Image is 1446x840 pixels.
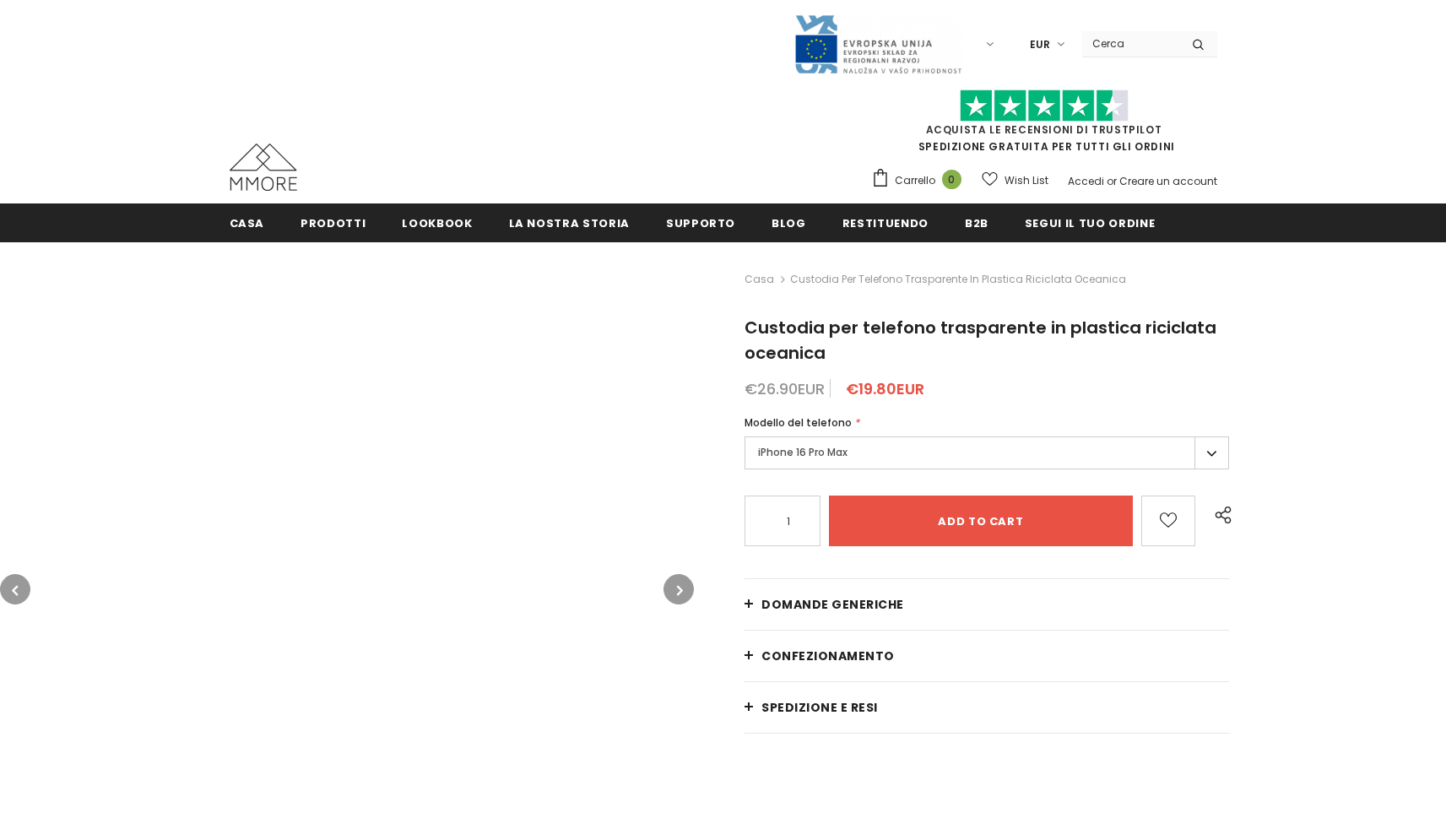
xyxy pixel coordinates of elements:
[871,168,970,193] a: Carrello 0
[745,378,825,399] span: €26.90EUR
[745,682,1229,733] a: Spedizione e resi
[982,165,1048,195] a: Wish List
[1025,203,1155,241] a: Segui il tuo ordine
[772,203,806,241] a: Blog
[230,203,265,241] a: Casa
[942,170,961,189] span: 0
[230,144,297,191] img: Casi MMORE
[1025,215,1155,231] span: Segui il tuo ordine
[793,36,962,51] a: Javni Razpis
[1068,174,1104,188] a: Accedi
[402,203,472,241] a: Lookbook
[1030,36,1050,53] span: EUR
[829,496,1132,546] input: Add to cart
[761,648,895,664] span: CONFEZIONAMENTO
[871,97,1217,154] span: SPEDIZIONE GRATUITA PER TUTTI GLI ORDINI
[745,631,1229,681] a: CONFEZIONAMENTO
[965,215,988,231] span: B2B
[926,122,1162,137] a: Acquista le recensioni di TrustPilot
[745,579,1229,630] a: Domande generiche
[842,203,929,241] a: Restituendo
[745,316,1216,365] span: Custodia per telefono trasparente in plastica riciclata oceanica
[790,269,1126,290] span: Custodia per telefono trasparente in plastica riciclata oceanica
[793,14,962,75] img: Javni Razpis
[1107,174,1117,188] span: or
[745,436,1229,469] label: iPhone 16 Pro Max
[1082,31,1179,56] input: Search Site
[761,699,878,716] span: Spedizione e resi
[965,203,988,241] a: B2B
[1119,174,1217,188] a: Creare un account
[772,215,806,231] span: Blog
[509,203,630,241] a: La nostra storia
[745,269,774,290] a: Casa
[895,172,935,189] span: Carrello
[761,596,904,613] span: Domande generiche
[230,215,265,231] span: Casa
[842,215,929,231] span: Restituendo
[301,215,366,231] span: Prodotti
[846,378,924,399] span: €19.80EUR
[301,203,366,241] a: Prodotti
[666,215,735,231] span: supporto
[509,215,630,231] span: La nostra storia
[960,89,1129,122] img: Fidati di Pilot Stars
[1005,172,1048,189] span: Wish List
[745,415,852,430] span: Modello del telefono
[666,203,735,241] a: supporto
[402,215,472,231] span: Lookbook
